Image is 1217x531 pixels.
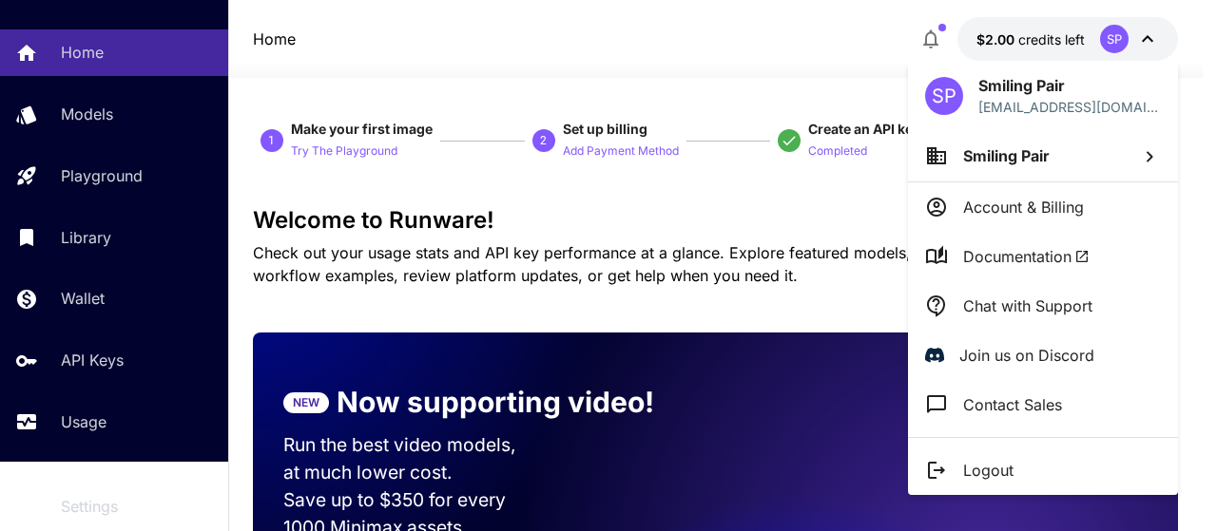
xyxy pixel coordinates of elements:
div: ceo@smilingpair.com [978,97,1161,117]
p: Chat with Support [963,294,1092,317]
span: Documentation [963,245,1090,268]
div: SP [925,77,963,115]
p: Account & Billing [963,196,1084,218]
p: Join us on Discord [959,344,1094,367]
p: Contact Sales [963,393,1062,416]
p: Smiling Pair [978,74,1161,97]
p: [EMAIL_ADDRESS][DOMAIN_NAME] [978,97,1161,117]
p: Logout [963,459,1014,482]
button: Smiling Pair [908,130,1178,181]
span: Smiling Pair [963,146,1050,165]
